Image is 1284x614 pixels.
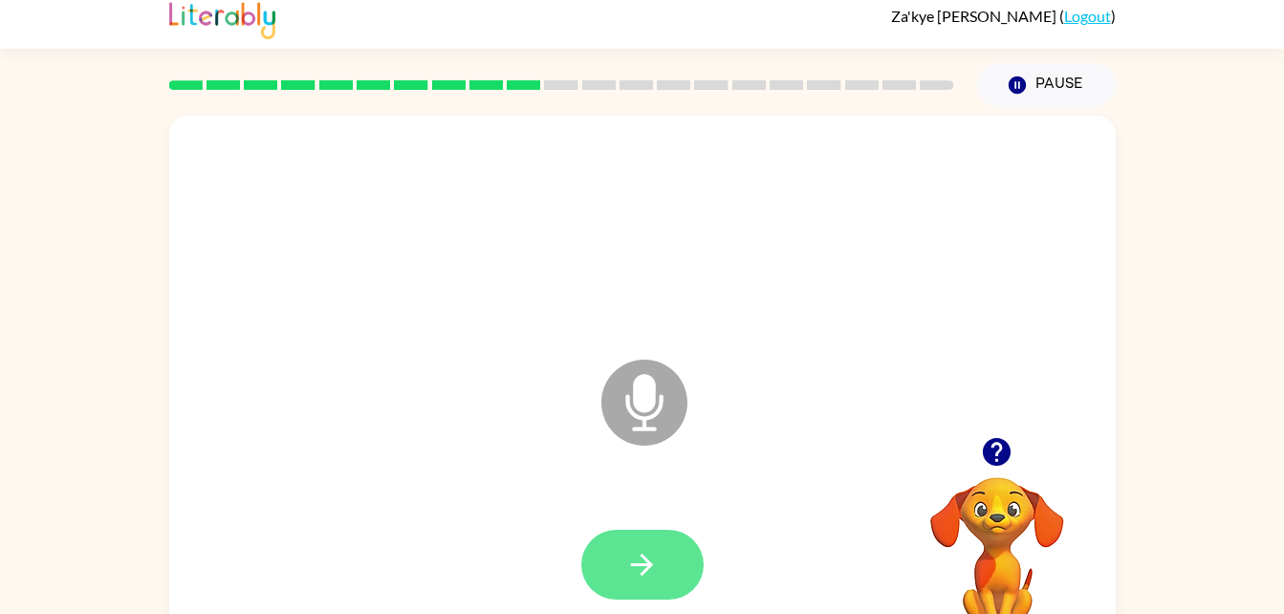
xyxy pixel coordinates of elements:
button: Pause [977,63,1116,107]
span: Za'kye [PERSON_NAME] [891,7,1059,25]
a: Logout [1064,7,1111,25]
div: ( ) [891,7,1116,25]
